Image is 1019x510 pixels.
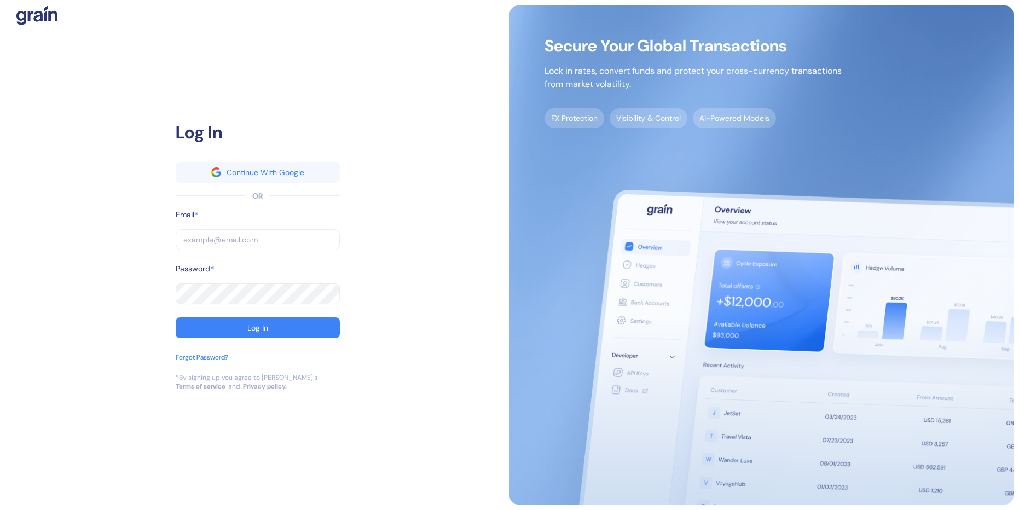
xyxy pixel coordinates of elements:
[243,382,287,391] a: Privacy policy.
[176,263,210,275] label: Password
[16,5,57,25] img: logo
[252,190,263,202] div: OR
[228,382,240,391] div: and
[176,352,228,362] div: Forgot Password?
[176,382,225,391] a: Terms of service
[227,169,304,176] div: Continue With Google
[176,209,194,221] label: Email
[211,167,221,177] img: google
[610,108,687,128] span: Visibility & Control
[545,40,842,51] span: Secure Your Global Transactions
[545,108,604,128] span: FX Protection
[176,162,340,183] button: googleContinue With Google
[693,108,776,128] span: AI-Powered Models
[545,65,842,91] p: Lock in rates, convert funds and protect your cross-currency transactions from market volatility.
[176,229,340,250] input: example@email.com
[176,317,340,338] button: Log In
[176,352,228,373] button: Forgot Password?
[176,373,317,382] div: *By signing up you agree to [PERSON_NAME]’s
[247,324,268,332] div: Log In
[509,5,1014,505] img: signup-main-image
[176,119,340,146] div: Log In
